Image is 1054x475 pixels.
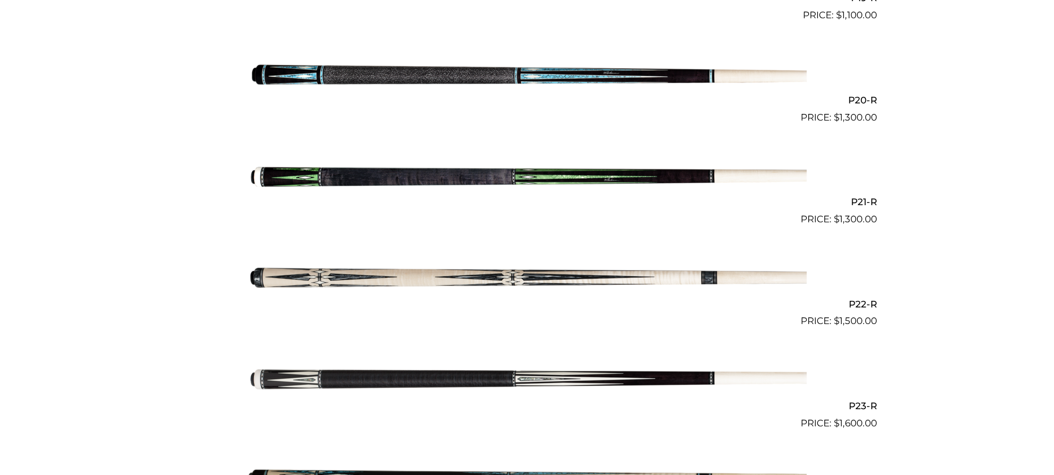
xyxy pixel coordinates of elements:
bdi: 1,300.00 [834,112,877,123]
a: P21-R $1,300.00 [178,129,877,227]
img: P22-R [248,231,807,324]
span: $ [834,315,839,326]
h2: P21-R [178,192,877,212]
h2: P23-R [178,395,877,416]
span: $ [834,213,839,225]
bdi: 1,500.00 [834,315,877,326]
h2: P22-R [178,294,877,314]
bdi: 1,600.00 [834,417,877,429]
span: $ [836,9,842,20]
a: P22-R $1,500.00 [178,231,877,328]
span: $ [834,417,839,429]
img: P23-R [248,333,807,426]
img: P20-R [248,27,807,120]
h2: P20-R [178,90,877,110]
a: P23-R $1,600.00 [178,333,877,430]
span: $ [834,112,839,123]
a: P20-R $1,300.00 [178,27,877,124]
bdi: 1,100.00 [836,9,877,20]
bdi: 1,300.00 [834,213,877,225]
img: P21-R [248,129,807,222]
